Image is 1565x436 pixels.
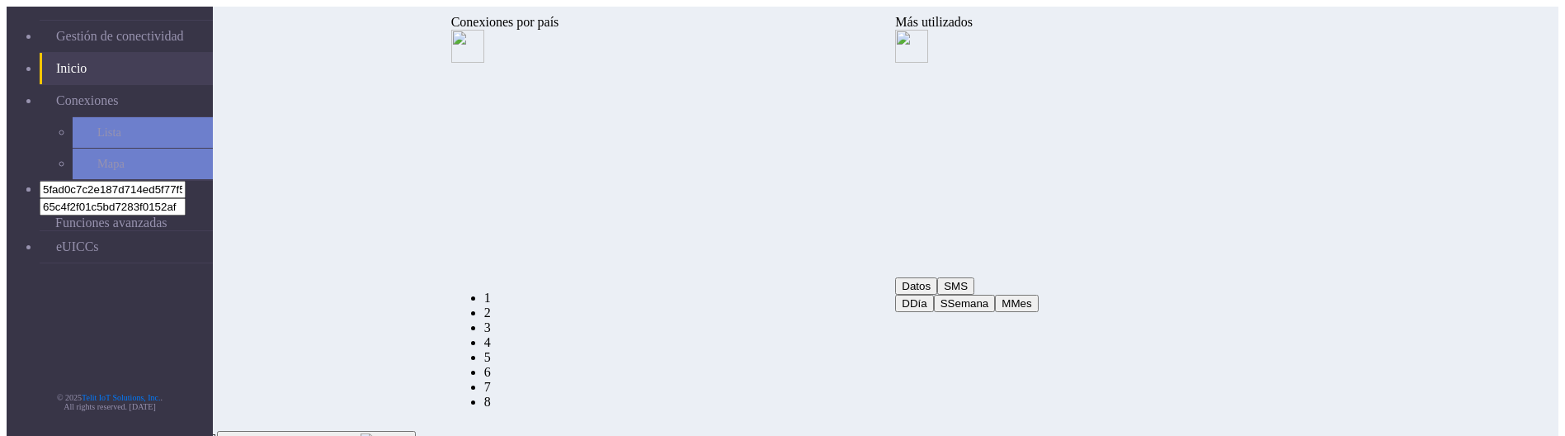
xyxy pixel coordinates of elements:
[484,335,491,349] a: Conexiones por operador
[995,295,1038,312] button: MMes
[484,306,491,320] a: Operador
[451,291,596,410] nav: Summary paging
[1011,297,1031,310] span: Mes
[40,231,213,263] a: eUICCs
[1002,297,1011,310] span: M
[895,15,1040,30] div: Más utilizados
[82,393,161,402] a: Telit IoT Solutions, Inc.
[73,149,213,179] a: Mapa
[484,395,491,409] a: Sin conexión durante 30 días
[97,126,121,140] span: Lista
[7,393,213,402] p: © 2025 .
[55,216,167,230] span: Funciones avanzadas
[484,320,491,334] a: Uso por país
[934,295,996,312] button: SSemana
[7,402,213,411] p: All rights reserved. [DATE]
[484,291,491,305] a: Conexiones por país
[40,53,213,84] a: Inicio
[484,350,491,364] a: Uso por operador
[451,15,596,30] div: Conexiones por país
[937,277,974,295] button: SMS
[895,30,928,63] img: loading.gif
[97,157,125,171] span: Mapa
[40,85,213,116] a: Conexiones
[40,21,213,52] a: Gestión de conectividad
[902,297,910,310] span: D
[895,277,937,295] button: Datos
[484,365,491,379] a: Tendencia de 14 días
[910,297,927,310] span: Día
[73,117,213,148] a: Lista
[948,297,989,310] span: Semana
[895,295,933,312] button: DDía
[484,380,491,394] a: Sesión cero
[56,93,119,108] span: Conexiones
[940,297,948,310] span: S
[451,30,484,63] img: loading.gif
